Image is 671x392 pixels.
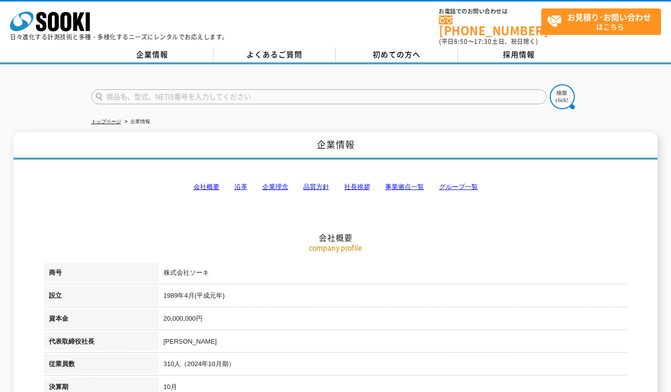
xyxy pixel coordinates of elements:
[439,8,541,14] span: お電話でのお問い合わせは
[44,309,159,332] th: 資本金
[194,183,220,191] a: 会社概要
[303,183,329,191] a: 品質方針
[44,354,159,377] th: 従業員数
[159,332,628,355] td: [PERSON_NAME]
[44,133,628,243] h2: 会社概要
[159,354,628,377] td: 310人（2024年10月期）
[159,286,628,309] td: 1989年4月(平成元年)
[214,47,336,62] a: よくあるご質問
[550,84,575,109] img: btn_search.png
[91,47,214,62] a: 企業情報
[474,37,492,46] span: 17:30
[44,332,159,355] th: 代表取締役社長
[234,183,247,191] a: 沿革
[159,263,628,286] td: 株式会社ソーキ
[385,183,424,191] a: 事業拠点一覧
[91,119,121,124] a: トップページ
[454,37,468,46] span: 8:50
[123,117,150,127] li: 企業情報
[373,49,421,60] span: 初めての方へ
[44,263,159,286] th: 商号
[10,34,228,40] p: 日々進化する計測技術と多種・多様化するニーズにレンタルでお応えします。
[44,242,628,253] p: company profile
[439,37,538,46] span: (平日 ～ 土日、祝日除く)
[439,15,541,36] a: [PHONE_NUMBER]
[159,309,628,332] td: 20,000,000円
[344,183,370,191] a: 社長挨拶
[44,286,159,309] th: 設立
[541,8,661,35] a: お見積り･お問い合わせはこちら
[439,183,478,191] a: グループ一覧
[458,47,580,62] a: 採用情報
[91,89,547,104] input: 商品名、型式、NETIS番号を入力してください
[547,9,661,34] span: はこちら
[13,132,658,160] h1: 企業情報
[262,183,288,191] a: 企業理念
[567,11,651,23] strong: お見積り･お問い合わせ
[336,47,458,62] a: 初めての方へ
